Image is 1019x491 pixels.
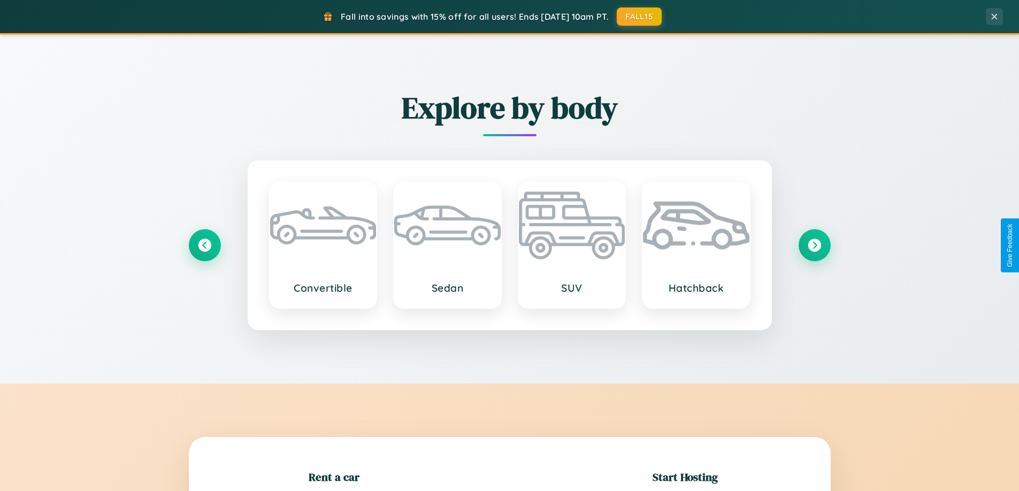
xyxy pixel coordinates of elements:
[1006,224,1014,267] div: Give Feedback
[405,282,490,294] h3: Sedan
[654,282,739,294] h3: Hatchback
[653,469,718,485] h2: Start Hosting
[281,282,366,294] h3: Convertible
[617,7,662,26] button: FALL15
[341,11,609,22] span: Fall into savings with 15% off for all users! Ends [DATE] 10am PT.
[530,282,615,294] h3: SUV
[309,469,359,485] h2: Rent a car
[189,87,831,128] h2: Explore by body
